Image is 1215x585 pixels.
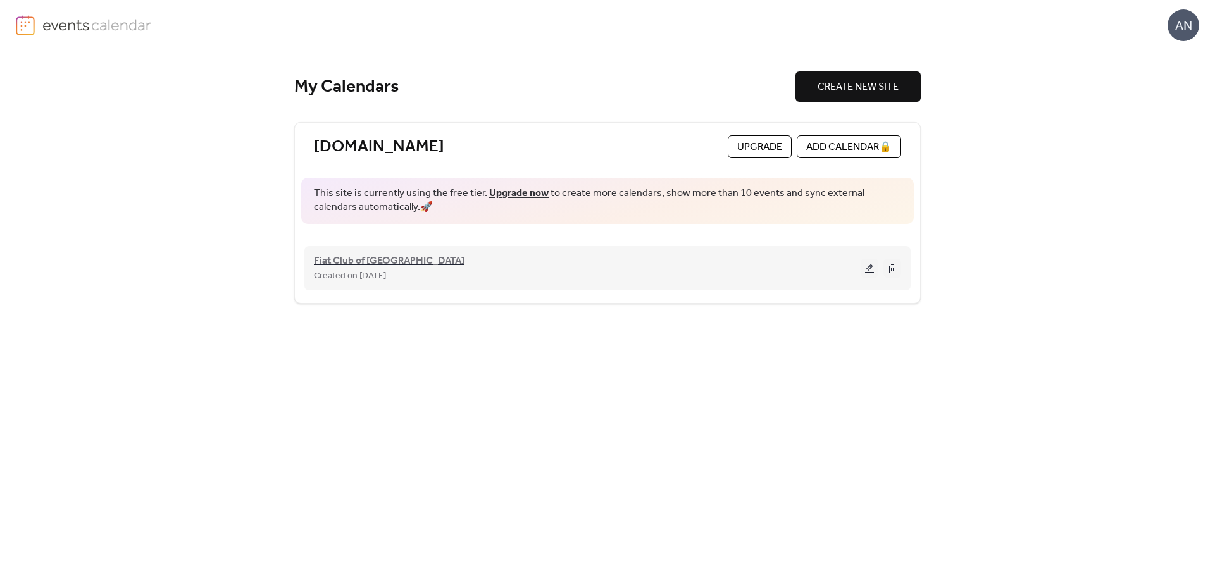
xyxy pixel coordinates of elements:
a: [DOMAIN_NAME] [314,137,444,157]
button: Upgrade [728,135,792,158]
div: My Calendars [294,76,795,98]
span: Fiat Club of [GEOGRAPHIC_DATA] [314,254,464,269]
a: Upgrade now [489,183,549,203]
div: AN [1168,9,1199,41]
button: CREATE NEW SITE [795,71,921,102]
img: logo-type [42,15,152,34]
span: Upgrade [737,140,782,155]
span: Created on [DATE] [314,269,386,284]
span: This site is currently using the free tier. to create more calendars, show more than 10 events an... [314,187,901,215]
span: CREATE NEW SITE [818,80,899,95]
a: Fiat Club of [GEOGRAPHIC_DATA] [314,257,464,265]
img: logo [16,15,35,35]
